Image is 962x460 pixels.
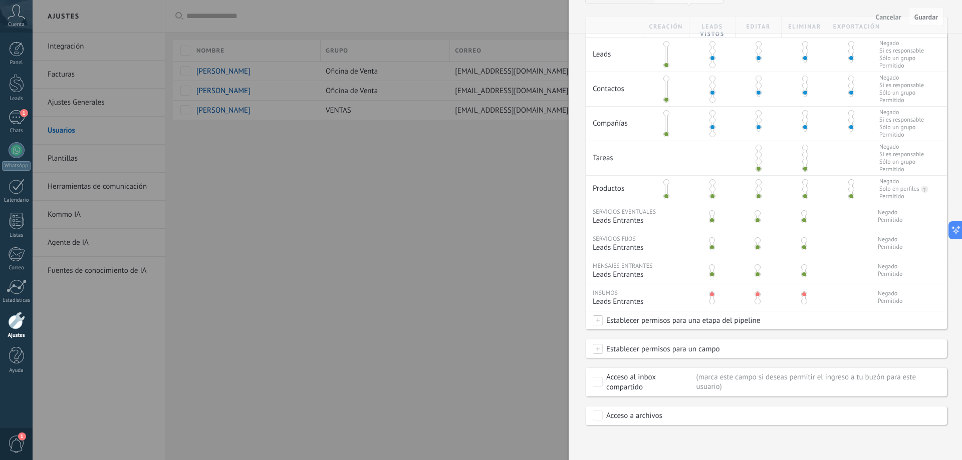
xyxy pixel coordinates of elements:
[586,176,643,198] div: Productos
[878,270,903,278] span: Permitido
[879,74,924,82] span: Negado
[879,143,924,151] span: Negado
[606,411,662,421] div: Acceso a archivos
[879,178,899,185] div: Negado
[879,97,924,104] span: Permitido
[586,107,643,133] div: Compañías
[2,96,31,102] div: Leads
[593,289,618,297] span: INSUMOS
[914,14,938,21] span: Guardar
[878,236,903,243] span: Negado
[593,235,636,243] span: SERVICIOS FIJOS
[909,7,943,26] button: Guardar
[593,208,656,216] span: SERVICIOS EVENTUALES
[879,166,924,173] span: Permitido
[879,55,924,62] span: Sólo un grupo
[593,270,686,279] span: Leads Entrantes
[20,109,28,117] span: 1
[876,14,901,21] span: Cancelar
[586,141,643,168] div: Tareas
[689,17,736,37] div: Leads vistos
[606,372,693,392] div: Acceso al inbox compartido
[879,158,924,166] span: Sólo un grupo
[879,151,924,158] span: Si es responsable
[878,216,903,224] span: Permitido
[879,62,924,70] span: Permitido
[879,89,924,97] span: Sólo un grupo
[878,290,903,297] span: Negado
[878,297,903,305] span: Permitido
[603,311,760,329] span: Establecer permisos para una etapa del pipeline
[2,265,31,271] div: Correo
[879,109,924,116] span: Negado
[696,372,940,391] div: Marca este campo si deseas permitir el ingreso a tu buzón para este usuario
[872,9,905,25] button: Cancelar
[879,131,924,139] span: Permitido
[879,47,924,55] span: Si es responsable
[2,297,31,304] div: Estadísticas
[2,197,31,204] div: Calendario
[8,22,25,28] span: Cuenta
[879,116,924,124] span: Si es responsable
[2,128,31,134] div: Chats
[593,243,686,252] span: Leads Entrantes
[2,232,31,239] div: Listas
[879,124,924,131] span: Sólo un grupo
[878,263,903,270] span: Negado
[586,72,643,99] div: Contactos
[878,209,903,216] span: Negado
[603,340,720,358] span: Establecer permisos para un campo
[921,186,926,193] div: ?
[593,262,652,270] span: MENSAJES ENTRANTES
[879,40,924,47] span: Negado
[2,367,31,374] div: Ayuda
[586,38,643,64] div: Leads
[18,432,26,440] span: 1
[878,243,903,251] span: Permitido
[879,82,924,89] span: Si es responsable
[879,185,919,193] div: Solo en perfiles
[593,216,686,225] span: Leads Entrantes
[2,60,31,66] div: Panel
[2,332,31,339] div: Ajustes
[879,193,904,200] div: Permitido
[2,161,31,171] div: WhatsApp
[593,297,686,306] span: Leads Entrantes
